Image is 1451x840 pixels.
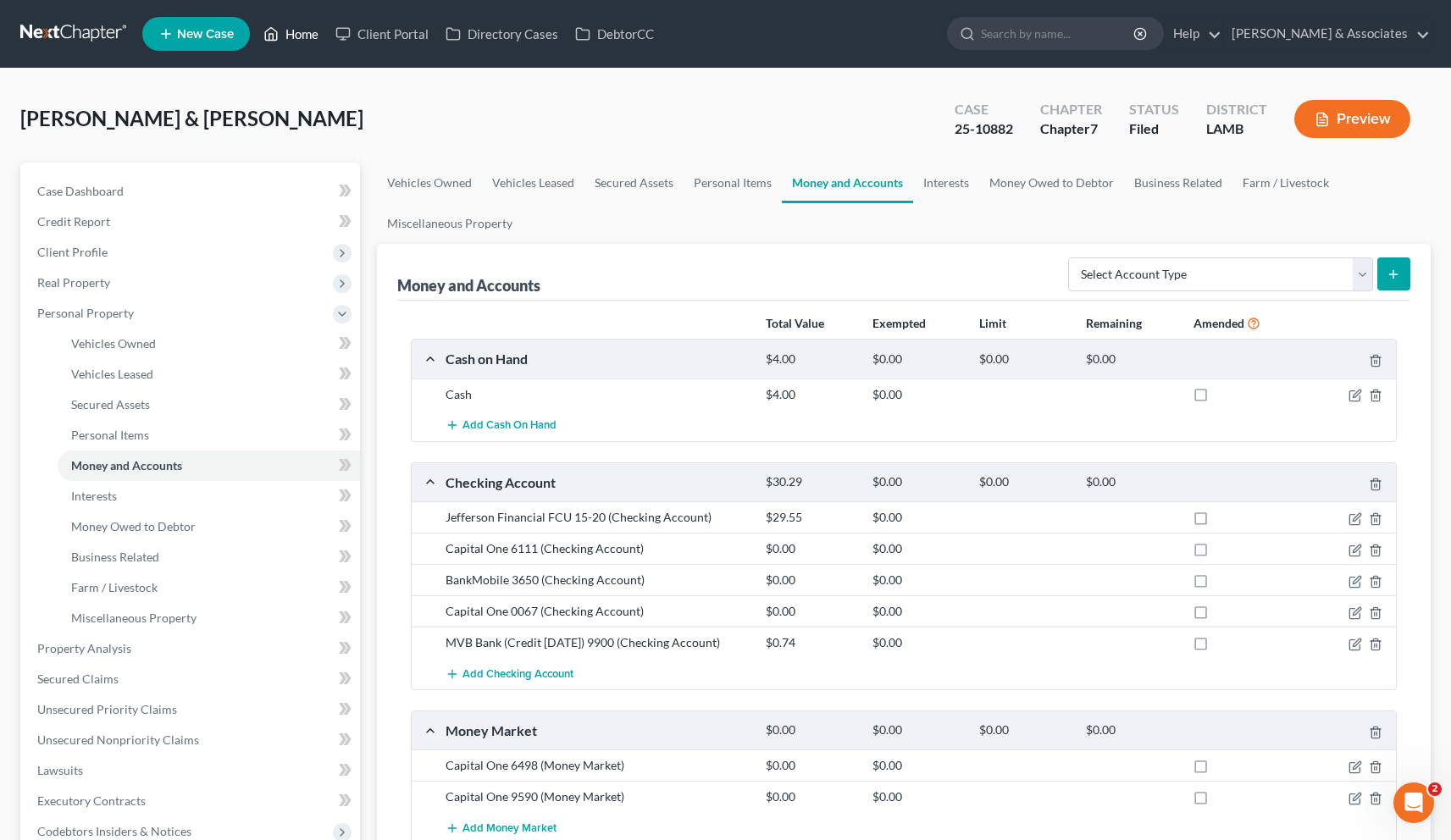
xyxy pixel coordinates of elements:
span: [PERSON_NAME] & [PERSON_NAME] [20,106,363,130]
div: $0.00 [757,572,864,589]
div: MVB Bank (Credit [DATE]) 9900 (Checking Account) [437,634,757,651]
span: Vehicles Owned [71,336,156,351]
div: Chapter [1040,119,1102,139]
a: Vehicles Owned [58,329,360,359]
a: Money and Accounts [58,450,360,481]
span: Credit Report [37,214,110,229]
a: Business Related [1124,163,1232,203]
strong: Remaining [1086,316,1142,330]
span: Farm / Livestock [71,580,158,594]
span: 2 [1428,782,1442,796]
a: Miscellaneous Property [377,203,523,244]
div: 25-10882 [955,119,1013,139]
strong: Amended [1193,316,1244,330]
div: $0.00 [864,572,971,589]
div: $0.00 [864,351,971,367]
a: Personal Items [58,420,360,450]
input: Search by name... [981,18,1136,49]
div: $0.00 [757,540,864,557]
a: Secured Claims [24,664,360,694]
span: Codebtors Insiders & Notices [37,824,191,838]
div: Checking Account [437,473,757,491]
a: Property Analysis [24,633,360,664]
a: Unsecured Priority Claims [24,694,360,725]
div: Money and Accounts [397,275,540,296]
div: Status [1129,100,1179,119]
span: Real Property [37,275,110,290]
span: Lawsuits [37,763,83,777]
div: District [1206,100,1267,119]
div: $0.00 [1077,351,1184,367]
span: Unsecured Nonpriority Claims [37,732,199,747]
div: $0.00 [864,788,971,805]
div: Cash on Hand [437,350,757,367]
div: $0.00 [971,351,1077,367]
span: Money and Accounts [71,458,182,472]
span: Business Related [71,550,159,564]
span: Vehicles Leased [71,367,153,381]
div: $0.00 [864,603,971,620]
div: Chapter [1040,100,1102,119]
a: Money Owed to Debtor [58,511,360,542]
span: Unsecured Priority Claims [37,702,177,716]
span: Miscellaneous Property [71,611,197,625]
div: $30.29 [757,474,864,490]
div: Jefferson Financial FCU 15-20 (Checking Account) [437,509,757,526]
div: $0.74 [757,634,864,651]
div: BankMobile 3650 (Checking Account) [437,572,757,589]
span: Secured Claims [37,671,119,686]
div: $0.00 [864,474,971,490]
button: Add Cash on Hand [446,410,557,441]
a: Farm / Livestock [58,572,360,603]
div: $0.00 [864,386,971,403]
span: Add Money Market [462,821,557,835]
strong: Total Value [766,316,824,330]
span: Client Profile [37,245,108,259]
span: Interests [71,489,117,503]
span: Secured Assets [71,397,150,412]
div: $0.00 [1077,722,1184,738]
div: $0.00 [757,722,864,738]
div: $4.00 [757,386,864,403]
a: Lawsuits [24,755,360,786]
a: Vehicles Leased [58,359,360,390]
a: Credit Report [24,207,360,237]
a: Money and Accounts [782,163,913,203]
a: Personal Items [684,163,782,203]
div: $0.00 [971,722,1077,738]
div: $29.55 [757,509,864,526]
iframe: Intercom live chat [1393,782,1434,823]
a: Directory Cases [437,19,567,49]
div: $0.00 [757,603,864,620]
span: Money Owed to Debtor [71,519,196,533]
div: $0.00 [971,474,1077,490]
a: Interests [913,163,979,203]
a: Interests [58,481,360,511]
strong: Limit [979,316,1006,330]
a: Executory Contracts [24,786,360,816]
a: Client Portal [327,19,437,49]
a: Help [1165,19,1221,49]
span: Add Checking Account [462,667,573,681]
div: $4.00 [757,351,864,367]
a: Vehicles Owned [377,163,482,203]
a: DebtorCC [567,19,662,49]
a: Secured Assets [584,163,684,203]
div: $0.00 [864,540,971,557]
span: New Case [177,28,234,41]
span: Personal Property [37,306,134,320]
span: 7 [1090,120,1098,136]
div: $0.00 [757,788,864,805]
div: Filed [1129,119,1179,139]
div: $0.00 [757,757,864,774]
a: Secured Assets [58,390,360,420]
strong: Exempted [872,316,926,330]
a: Vehicles Leased [482,163,584,203]
a: Case Dashboard [24,176,360,207]
a: Farm / Livestock [1232,163,1339,203]
div: $0.00 [1077,474,1184,490]
a: Unsecured Nonpriority Claims [24,725,360,755]
span: Personal Items [71,428,149,442]
a: [PERSON_NAME] & Associates [1223,19,1430,49]
div: Capital One 0067 (Checking Account) [437,603,757,620]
